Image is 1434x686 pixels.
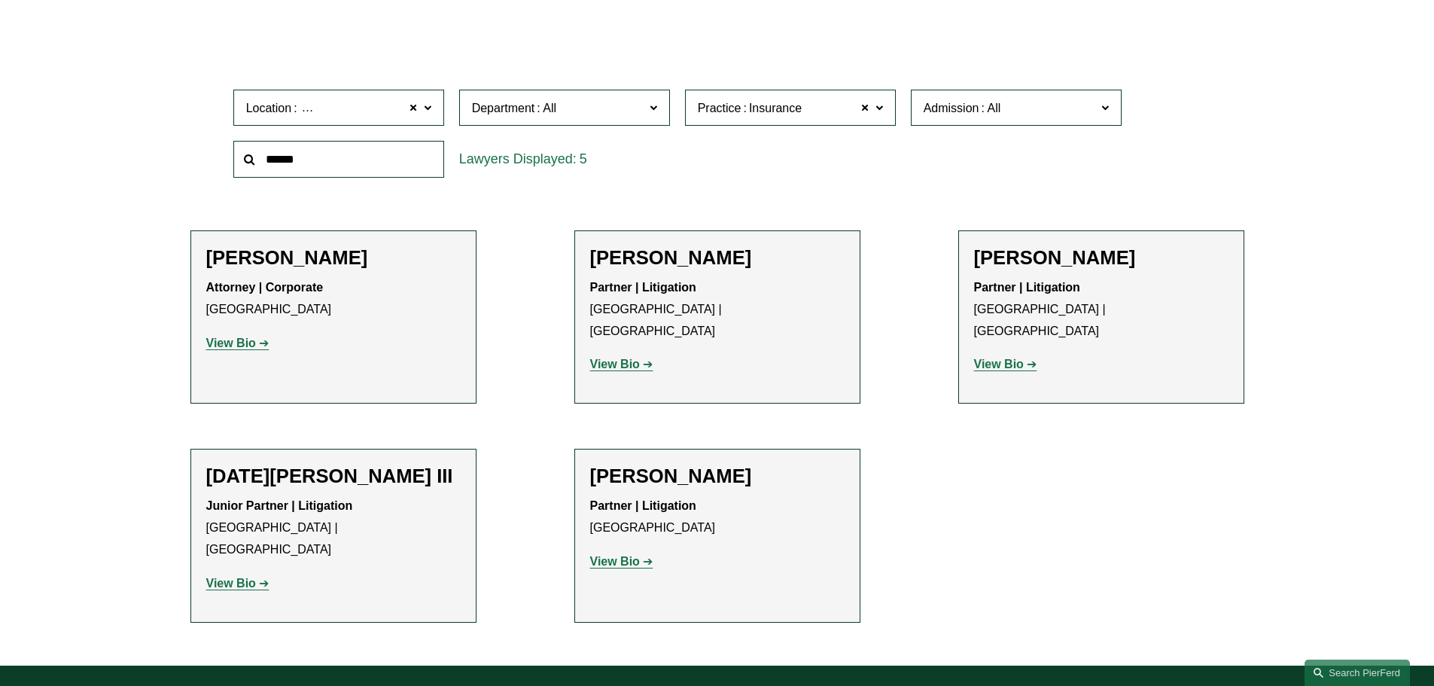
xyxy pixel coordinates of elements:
[590,555,640,568] strong: View Bio
[206,577,256,590] strong: View Bio
[590,246,845,270] h2: [PERSON_NAME]
[974,246,1228,270] h2: [PERSON_NAME]
[590,358,653,370] a: View Bio
[206,246,461,270] h2: [PERSON_NAME]
[590,465,845,488] h2: [PERSON_NAME]
[206,337,256,349] strong: View Bio
[206,577,269,590] a: View Bio
[206,281,324,294] strong: Attorney | Corporate
[749,99,802,118] span: Insurance
[590,281,696,294] strong: Partner | Litigation
[590,495,845,539] p: [GEOGRAPHIC_DATA]
[1305,660,1410,686] a: Search this site
[246,102,292,114] span: Location
[924,102,979,114] span: Admission
[206,499,353,512] strong: Junior Partner | Litigation
[206,277,461,321] p: [GEOGRAPHIC_DATA]
[472,102,535,114] span: Department
[698,102,741,114] span: Practice
[300,99,425,118] span: [GEOGRAPHIC_DATA]
[590,555,653,568] a: View Bio
[206,495,461,560] p: [GEOGRAPHIC_DATA] | [GEOGRAPHIC_DATA]
[974,281,1080,294] strong: Partner | Litigation
[580,151,587,166] span: 5
[974,277,1228,342] p: [GEOGRAPHIC_DATA] | [GEOGRAPHIC_DATA]
[590,277,845,342] p: [GEOGRAPHIC_DATA] | [GEOGRAPHIC_DATA]
[974,358,1024,370] strong: View Bio
[974,358,1037,370] a: View Bio
[206,337,269,349] a: View Bio
[590,499,696,512] strong: Partner | Litigation
[206,465,461,488] h2: [DATE][PERSON_NAME] III
[590,358,640,370] strong: View Bio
